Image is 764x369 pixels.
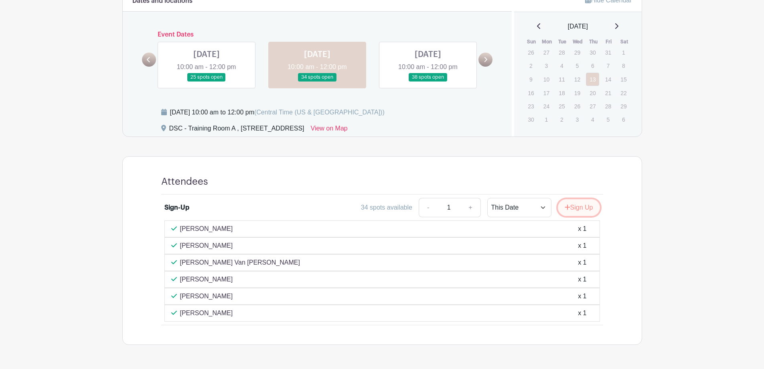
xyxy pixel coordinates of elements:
[524,100,537,112] p: 23
[616,38,632,46] th: Sat
[524,59,537,72] p: 2
[571,113,584,126] p: 3
[540,46,553,59] p: 27
[254,109,385,116] span: (Central Time (US & [GEOGRAPHIC_DATA]))
[570,38,586,46] th: Wed
[602,59,615,72] p: 7
[571,59,584,72] p: 5
[180,292,233,301] p: [PERSON_NAME]
[361,203,412,212] div: 34 spots available
[524,46,537,59] p: 26
[578,241,586,251] div: x 1
[524,73,537,86] p: 9
[617,46,630,59] p: 1
[555,38,570,46] th: Tue
[555,113,568,126] p: 2
[568,22,588,31] span: [DATE]
[578,275,586,284] div: x 1
[578,308,586,318] div: x 1
[161,176,208,188] h4: Attendees
[571,73,584,86] p: 12
[586,38,601,46] th: Thu
[460,198,480,217] a: +
[617,87,630,99] p: 22
[578,258,586,267] div: x 1
[555,59,568,72] p: 4
[586,46,599,59] p: 30
[555,87,568,99] p: 18
[602,100,615,112] p: 28
[586,113,599,126] p: 4
[571,100,584,112] p: 26
[602,87,615,99] p: 21
[555,100,568,112] p: 25
[170,108,385,117] div: [DATE] 10:00 am to 12:00 pm
[617,73,630,86] p: 15
[180,308,233,318] p: [PERSON_NAME]
[540,87,553,99] p: 17
[555,46,568,59] p: 28
[578,292,586,301] div: x 1
[540,113,553,126] p: 1
[586,73,599,86] a: 13
[539,38,555,46] th: Mon
[602,73,615,86] p: 14
[571,87,584,99] p: 19
[602,113,615,126] p: 5
[169,124,304,137] div: DSC - Training Room A , [STREET_ADDRESS]
[617,100,630,112] p: 29
[180,241,233,251] p: [PERSON_NAME]
[540,73,553,86] p: 10
[540,100,553,112] p: 24
[156,31,479,39] h6: Event Dates
[601,38,617,46] th: Fri
[180,258,300,267] p: [PERSON_NAME] Van [PERSON_NAME]
[555,73,568,86] p: 11
[311,124,348,137] a: View on Map
[586,59,599,72] p: 6
[617,59,630,72] p: 8
[578,224,586,234] div: x 1
[180,224,233,234] p: [PERSON_NAME]
[558,199,600,216] button: Sign Up
[419,198,437,217] a: -
[571,46,584,59] p: 29
[524,113,537,126] p: 30
[617,113,630,126] p: 6
[164,203,189,212] div: Sign-Up
[586,87,599,99] p: 20
[180,275,233,284] p: [PERSON_NAME]
[602,46,615,59] p: 31
[524,38,539,46] th: Sun
[524,87,537,99] p: 16
[586,100,599,112] p: 27
[540,59,553,72] p: 3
